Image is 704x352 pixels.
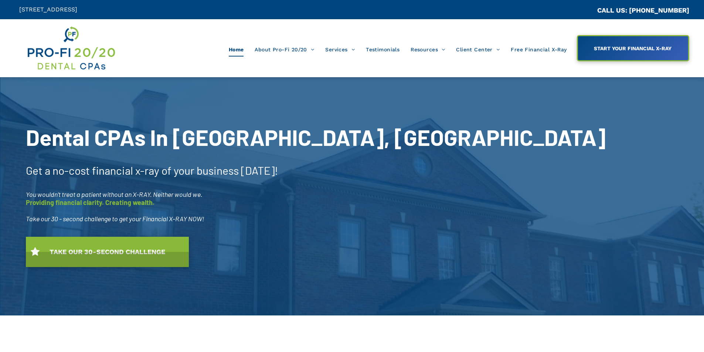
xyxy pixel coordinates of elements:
[26,190,203,198] span: You wouldn’t treat a patient without an X-RAY. Neither would we.
[52,164,159,177] span: no-cost financial x-ray
[591,42,674,55] span: START YOUR FINANCIAL X-RAY
[47,244,168,259] span: TAKE OUR 30-SECOND CHALLENGE
[26,237,189,267] a: TAKE OUR 30-SECOND CHALLENGE
[249,42,320,57] a: About Pro-Fi 20/20
[161,164,278,177] span: of your business [DATE]!
[577,35,689,61] a: START YOUR FINANCIAL X-RAY
[597,6,689,14] a: CALL US: [PHONE_NUMBER]
[26,215,204,223] span: Take our 30 - second challenge to get your Financial X-RAY NOW!
[360,42,405,57] a: Testimonials
[26,164,50,177] span: Get a
[26,198,154,206] span: Providing financial clarity. Creating wealth.
[223,42,249,57] a: Home
[320,42,360,57] a: Services
[19,6,77,13] span: [STREET_ADDRESS]
[505,42,572,57] a: Free Financial X-Ray
[405,42,450,57] a: Resources
[26,124,606,150] span: Dental CPAs In [GEOGRAPHIC_DATA], [GEOGRAPHIC_DATA]
[26,25,116,72] img: Get Dental CPA Consulting, Bookkeeping, & Bank Loans
[450,42,505,57] a: Client Center
[566,7,597,14] span: CA::CALLC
